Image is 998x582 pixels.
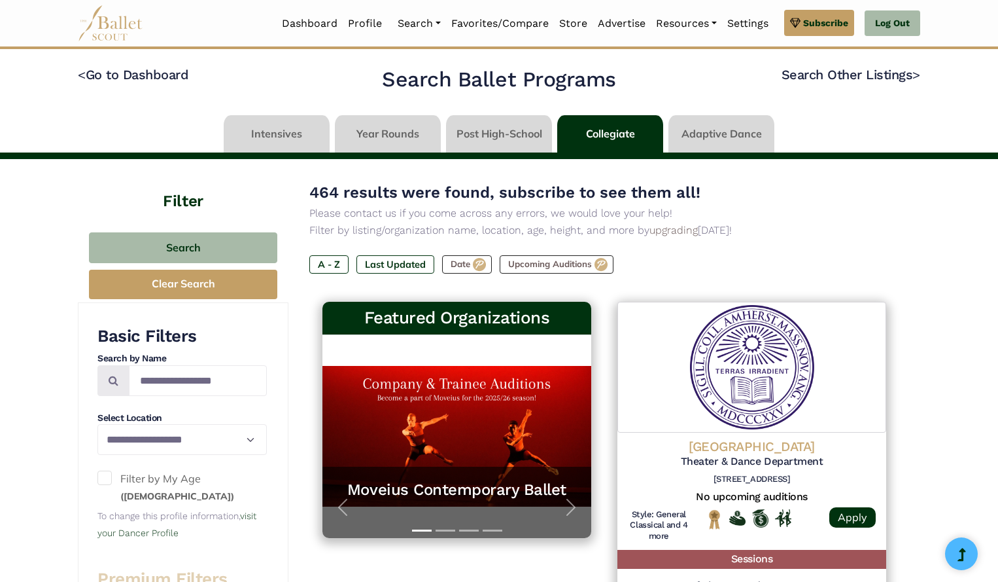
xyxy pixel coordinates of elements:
h5: Sessions [617,550,886,569]
a: <Go to Dashboard [78,67,188,82]
img: National [706,509,723,530]
button: Slide 1 [412,523,432,538]
img: Offers Scholarship [752,509,768,528]
h4: Select Location [97,412,267,425]
a: upgrading [649,224,698,236]
span: 464 results were found, subscribe to see them all! [309,183,700,202]
a: Store [554,10,593,37]
li: Adaptive Dance [666,115,777,153]
h3: Basic Filters [97,325,267,348]
a: Moveius Contemporary Ballet [336,480,578,500]
input: Search by names... [129,365,267,396]
a: Favorites/Compare [446,10,554,37]
button: Search [89,232,277,263]
code: > [912,66,920,82]
h6: Style: General Classical and 4 more [628,509,690,543]
li: Post High-School [443,115,555,153]
a: Advertise [593,10,651,37]
a: Apply [829,507,876,528]
p: Please contact us if you come across any errors, we would love your help! [309,205,899,222]
img: Offers Financial Aid [729,511,746,525]
li: Year Rounds [332,115,443,153]
h4: Filter [78,159,288,213]
h5: Theater & Dance Department [628,455,876,469]
h5: No upcoming auditions [628,490,876,504]
img: Logo [617,302,886,433]
h3: Featured Organizations [333,307,581,329]
a: visit your Dancer Profile [97,511,256,538]
li: Intensives [221,115,332,153]
small: ([DEMOGRAPHIC_DATA]) [120,490,234,502]
button: Slide 2 [436,523,455,538]
label: A - Z [309,255,349,274]
img: gem.svg [790,16,800,30]
a: Log Out [865,10,920,37]
h4: Search by Name [97,352,267,365]
label: Date [442,255,492,274]
a: Search Other Listings> [782,67,920,82]
small: To change this profile information, [97,511,256,538]
a: Search [392,10,446,37]
button: Slide 3 [459,523,479,538]
h6: [STREET_ADDRESS] [628,474,876,485]
li: Collegiate [555,115,666,153]
a: Resources [651,10,722,37]
button: Clear Search [89,270,277,299]
label: Last Updated [356,255,434,274]
img: In Person [775,509,791,526]
p: Filter by listing/organization name, location, age, height, and more by [DATE]! [309,222,899,239]
h2: Search Ballet Programs [382,66,615,94]
a: Settings [722,10,774,37]
a: Subscribe [784,10,854,36]
label: Upcoming Auditions [500,255,613,274]
h4: [GEOGRAPHIC_DATA] [628,438,876,455]
code: < [78,66,86,82]
label: Filter by My Age [97,471,267,504]
a: Profile [343,10,387,37]
a: Dashboard [277,10,343,37]
span: Subscribe [803,16,848,30]
button: Slide 4 [483,523,502,538]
